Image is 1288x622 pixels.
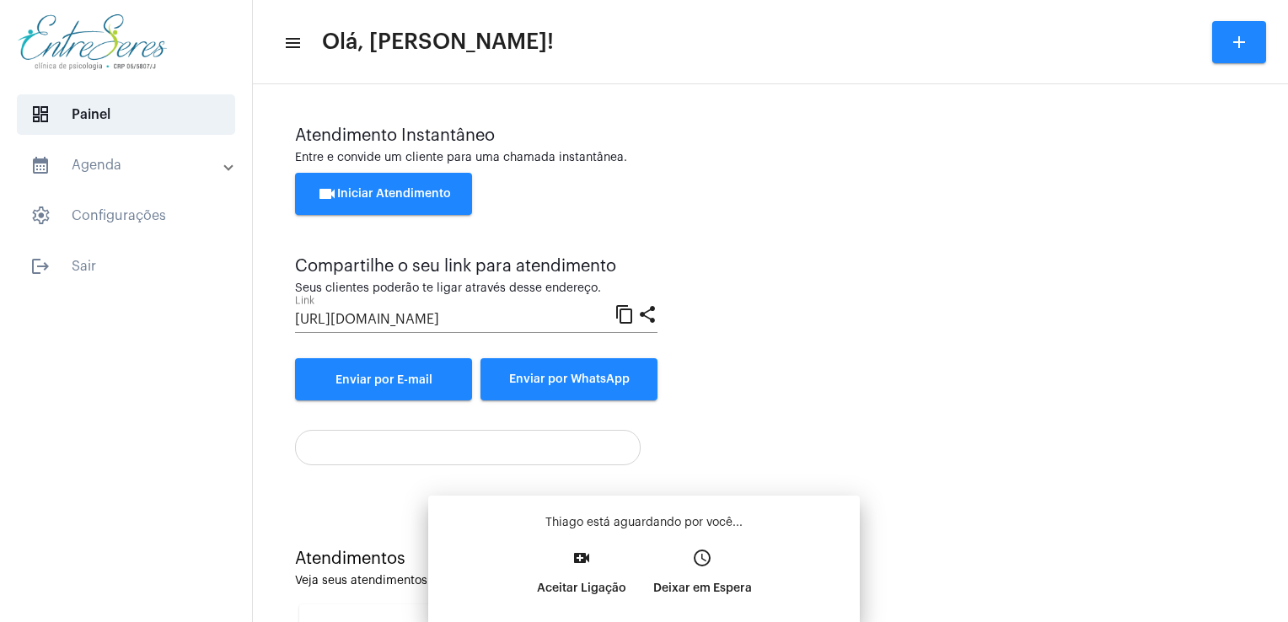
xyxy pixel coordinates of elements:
[572,548,592,568] mat-icon: video_call
[295,257,657,276] div: Compartilhe o seu link para atendimento
[17,196,235,236] span: Configurações
[30,155,225,175] mat-panel-title: Agenda
[295,152,1246,164] div: Entre e convide um cliente para uma chamada instantânea.
[30,206,51,226] span: sidenav icon
[537,573,626,603] p: Aceitar Ligação
[317,188,451,200] span: Iniciar Atendimento
[692,548,712,568] mat-icon: access_time
[317,184,337,204] mat-icon: videocam
[637,303,657,324] mat-icon: share
[295,550,1246,568] div: Atendimentos
[653,573,752,603] p: Deixar em Espera
[442,514,846,531] p: Thiago está aguardando por você...
[30,105,51,125] span: sidenav icon
[295,575,1246,587] div: Veja seus atendimentos em aberto.
[295,126,1246,145] div: Atendimento Instantâneo
[30,256,51,276] mat-icon: sidenav icon
[283,33,300,53] mat-icon: sidenav icon
[1229,32,1249,52] mat-icon: add
[17,246,235,287] span: Sair
[322,29,554,56] span: Olá, [PERSON_NAME]!
[13,8,171,76] img: aa27006a-a7e4-c883-abf8-315c10fe6841.png
[30,155,51,175] mat-icon: sidenav icon
[509,373,630,385] span: Enviar por WhatsApp
[295,282,657,295] div: Seus clientes poderão te ligar através desse endereço.
[640,543,765,615] button: Deixar em Espera
[523,543,640,615] button: Aceitar Ligação
[335,374,432,386] span: Enviar por E-mail
[17,94,235,135] span: Painel
[614,303,635,324] mat-icon: content_copy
